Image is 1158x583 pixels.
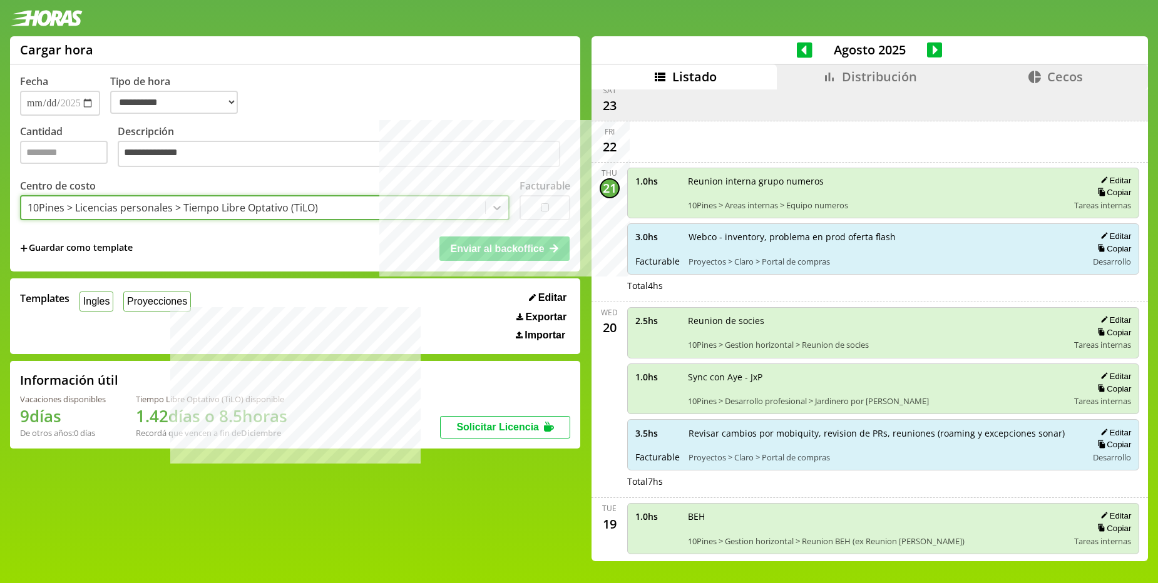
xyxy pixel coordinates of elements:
[20,124,118,170] label: Cantidad
[241,427,281,439] b: Diciembre
[1094,187,1131,198] button: Copiar
[525,291,570,304] button: Editar
[20,74,48,88] label: Fecha
[20,372,118,388] h2: Información útil
[600,137,620,157] div: 22
[1094,439,1131,450] button: Copiar
[600,178,620,198] div: 21
[635,231,680,243] span: 3.0 hs
[600,514,620,534] div: 19
[689,427,1079,439] span: Revisar cambios por mobiquity, revision de PRs, reuniones (roaming y excepciones sonar)
[136,393,287,405] div: Tiempo Libre Optativo (TiLO) disponible
[672,68,717,85] span: Listado
[118,124,570,170] label: Descripción
[136,427,287,439] div: Recordá que vencen a fin de
[635,175,679,187] span: 1.0 hs
[538,292,566,303] span: Editar
[20,141,108,164] input: Cantidad
[123,291,191,311] button: Proyecciones
[20,291,69,305] span: Templates
[1094,327,1131,338] button: Copiar
[20,241,28,255] span: +
[20,405,106,427] h1: 9 días
[520,179,570,193] label: Facturable
[635,255,680,267] span: Facturable
[688,510,1066,522] span: BEH
[1097,427,1131,438] button: Editar
[1093,452,1131,463] span: Desarrollo
[1047,68,1083,85] span: Cecos
[600,96,620,116] div: 23
[1074,200,1131,211] span: Tareas internas
[602,503,617,514] div: Tue
[28,201,318,215] div: 10Pines > Licencias personales > Tiempo Libre Optativo (TiLO)
[1094,243,1131,254] button: Copiar
[688,315,1066,327] span: Reunion de socies
[1074,395,1131,407] span: Tareas internas
[439,236,570,260] button: Enviar al backoffice
[20,393,106,405] div: Vacaciones disponibles
[456,422,539,432] span: Solicitar Licencia
[450,243,544,254] span: Enviar al backoffice
[136,405,287,427] h1: 1.42 días o 8.5 horas
[1097,371,1131,382] button: Editar
[688,175,1066,187] span: Reunion interna grupo numeros
[602,168,617,178] div: Thu
[635,510,679,522] span: 1.0 hs
[525,312,566,323] span: Exportar
[20,427,106,439] div: De otros años: 0 días
[688,339,1066,350] span: 10Pines > Gestion horizontal > Reunion de socies
[20,179,96,193] label: Centro de costo
[601,307,618,318] div: Wed
[842,68,917,85] span: Distribución
[635,427,680,439] span: 3.5 hs
[110,74,248,116] label: Tipo de hora
[688,535,1066,547] span: 10Pines > Gestion horizontal > Reunion BEH (ex Reunion [PERSON_NAME])
[1093,256,1131,267] span: Desarrollo
[513,311,570,323] button: Exportar
[635,371,679,383] span: 1.0 hs
[627,475,1140,487] div: Total 7 hs
[635,315,679,327] span: 2.5 hs
[440,416,570,439] button: Solicitar Licencia
[20,241,133,255] span: +Guardar como template
[118,141,560,167] textarea: Descripción
[605,126,615,137] div: Fri
[688,200,1066,211] span: 10Pines > Areas internas > Equipo numeros
[688,371,1066,383] span: Sync con Aye - JxP
[689,231,1079,243] span: Webco - inventory, problema en prod oferta flash
[1097,175,1131,186] button: Editar
[525,330,565,341] span: Importar
[1097,231,1131,241] button: Editar
[1097,315,1131,325] button: Editar
[20,41,93,58] h1: Cargar hora
[79,291,113,311] button: Ingles
[689,256,1079,267] span: Proyectos > Claro > Portal de compras
[689,452,1079,463] span: Proyectos > Claro > Portal de compras
[110,91,238,114] select: Tipo de hora
[10,10,83,26] img: logotipo
[1094,523,1131,534] button: Copiar
[1074,535,1131,547] span: Tareas internas
[688,395,1066,407] span: 10Pines > Desarrollo profesional > Jardinero por [PERSON_NAME]
[1074,339,1131,350] span: Tareas internas
[635,451,680,463] span: Facturable
[812,41,927,58] span: Agosto 2025
[592,89,1148,559] div: scrollable content
[1094,383,1131,394] button: Copiar
[600,318,620,338] div: 20
[603,85,617,96] div: Sat
[1097,510,1131,521] button: Editar
[627,280,1140,291] div: Total 4 hs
